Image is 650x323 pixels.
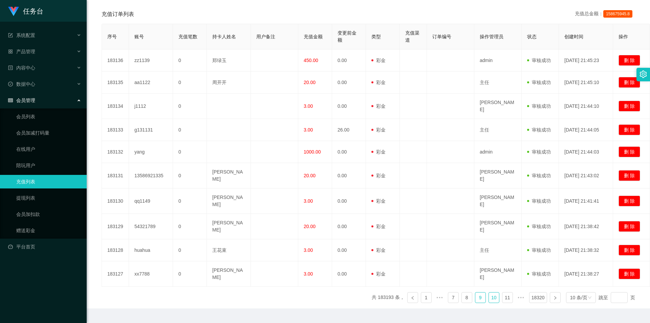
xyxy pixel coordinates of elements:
[529,292,547,303] a: 18320
[474,214,522,239] td: [PERSON_NAME]
[474,49,522,72] td: admin
[102,119,129,141] td: 183133
[207,49,251,72] td: 郑绿玉
[129,49,173,72] td: zz1139
[489,292,499,303] a: 10
[173,119,207,141] td: 0
[304,271,313,277] span: 3.00
[102,239,129,261] td: 183128
[371,34,381,39] span: 类型
[527,224,551,229] span: 审核成功
[619,146,640,157] button: 删 除
[553,296,557,300] i: 图标: right
[527,149,551,155] span: 审核成功
[16,224,81,237] a: 赠送彩金
[102,72,129,94] td: 183135
[527,127,551,133] span: 审核成功
[475,292,485,303] a: 9
[304,80,316,85] span: 20.00
[332,188,366,214] td: 0.00
[371,271,386,277] span: 彩金
[462,292,472,303] a: 8
[448,292,459,303] li: 7
[474,119,522,141] td: 主任
[129,261,173,287] td: xx7788
[474,72,522,94] td: 主任
[474,261,522,287] td: [PERSON_NAME]
[475,292,486,303] li: 9
[332,49,366,72] td: 0.00
[16,175,81,188] a: 充值列表
[559,72,613,94] td: [DATE] 21:45:10
[102,261,129,287] td: 183127
[129,214,173,239] td: 54321789
[332,119,366,141] td: 26.00
[474,188,522,214] td: [PERSON_NAME]
[173,261,207,287] td: 0
[619,55,640,66] button: 删 除
[8,98,35,103] span: 会员管理
[207,72,251,94] td: 周开开
[619,268,640,279] button: 删 除
[527,271,551,277] span: 审核成功
[304,149,321,155] span: 1000.00
[8,8,43,14] a: 任务台
[102,10,134,18] span: 充值订单列表
[332,214,366,239] td: 0.00
[570,292,587,303] div: 10 条/页
[16,159,81,172] a: 陪玩用户
[559,119,613,141] td: [DATE] 21:44:05
[304,224,316,229] span: 20.00
[102,214,129,239] td: 183129
[480,34,503,39] span: 操作管理员
[23,0,43,22] h1: 任务台
[129,72,173,94] td: aa1122
[371,198,386,204] span: 彩金
[559,141,613,163] td: [DATE] 21:44:03
[304,103,313,109] span: 3.00
[474,239,522,261] td: 主任
[588,296,592,300] i: 图标: down
[559,163,613,188] td: [DATE] 21:43:02
[434,292,445,303] span: •••
[173,49,207,72] td: 0
[527,34,537,39] span: 状态
[371,80,386,85] span: 彩金
[371,247,386,253] span: 彩金
[8,240,81,254] a: 图标: dashboard平台首页
[527,173,551,178] span: 审核成功
[256,34,275,39] span: 用户备注
[304,198,313,204] span: 3.00
[461,292,472,303] li: 8
[432,34,451,39] span: 订单编号
[8,82,13,86] i: 图标: check-circle-o
[619,124,640,135] button: 删 除
[207,188,251,214] td: [PERSON_NAME]
[489,292,499,303] li: 10
[559,239,613,261] td: [DATE] 21:38:32
[371,224,386,229] span: 彩金
[619,196,640,206] button: 删 除
[8,65,35,70] span: 内容中心
[421,292,431,303] a: 1
[619,34,628,39] span: 操作
[102,49,129,72] td: 183136
[16,126,81,140] a: 会员加减打码量
[129,239,173,261] td: huahua
[102,94,129,119] td: 183134
[564,34,583,39] span: 创建时间
[411,296,415,300] i: 图标: left
[173,141,207,163] td: 0
[603,10,632,18] span: 158675945.8
[559,49,613,72] td: [DATE] 21:45:23
[173,188,207,214] td: 0
[8,65,13,70] i: 图标: profile
[550,292,561,303] li: 下一页
[134,34,144,39] span: 账号
[173,239,207,261] td: 0
[599,292,635,303] div: 跳至 页
[619,221,640,232] button: 删 除
[332,94,366,119] td: 0.00
[527,103,551,109] span: 审核成功
[527,58,551,63] span: 审核成功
